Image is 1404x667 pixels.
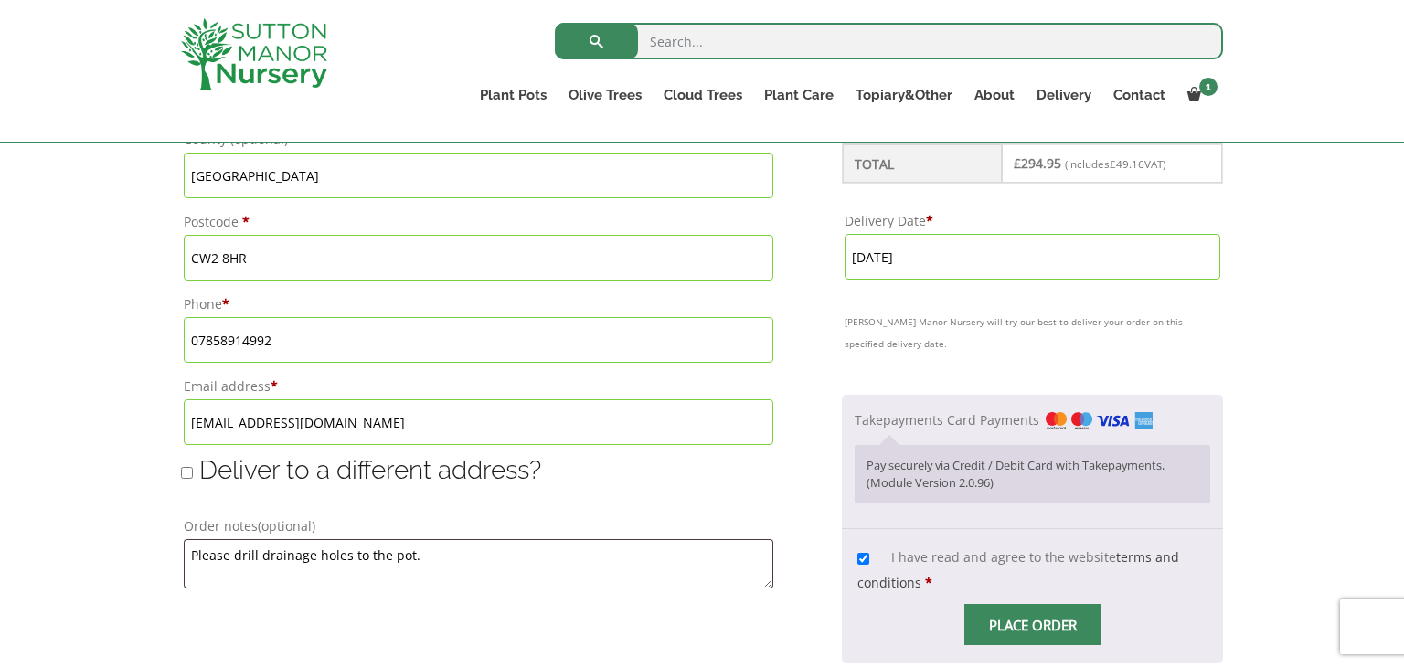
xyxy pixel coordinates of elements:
span: £ [1110,157,1116,171]
img: logo [181,18,327,90]
label: Email address [184,374,773,399]
a: 1 [1176,82,1223,108]
a: About [963,82,1026,108]
abbr: required [926,212,933,229]
img: Takepayments Card Payments [1046,412,1153,429]
input: Place order [964,604,1101,645]
a: Topiary&Other [845,82,963,108]
a: Contact [1102,82,1176,108]
p: Pay securely via Credit / Debit Card with Takepayments. (Module Version 2.0.96) [867,457,1198,492]
span: (optional) [258,517,315,535]
label: Order notes [184,513,773,539]
a: Cloud Trees [653,82,753,108]
th: Total [843,144,1002,183]
small: (includes VAT) [1065,157,1165,171]
span: 1 [1199,78,1218,96]
a: Olive Trees [558,82,653,108]
a: Plant Pots [469,82,558,108]
span: £ [1014,154,1021,172]
label: Postcode [184,209,773,235]
input: Deliver to a different address? [181,467,193,479]
input: Choose a Delivery Date [845,234,1220,280]
input: I have read and agree to the websiteterms and conditions * [857,553,869,565]
label: Phone [184,291,773,317]
abbr: required [925,574,932,591]
a: Plant Care [753,82,845,108]
span: I have read and agree to the website [857,548,1179,591]
label: Takepayments Card Payments [855,411,1153,429]
a: Delivery [1026,82,1102,108]
small: [PERSON_NAME] Manor Nursery will try our best to deliver your order on this specified delivery date. [845,311,1220,355]
span: Deliver to a different address? [199,455,541,485]
input: Search... [555,23,1223,59]
span: 49.16 [1110,157,1144,171]
label: Delivery Date [845,208,1220,234]
bdi: 294.95 [1014,154,1061,172]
